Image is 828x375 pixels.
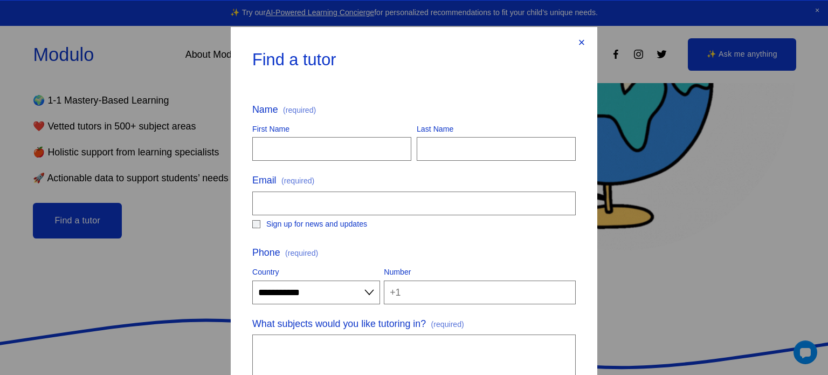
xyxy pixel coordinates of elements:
div: First Name [252,122,411,137]
div: Number [384,265,576,280]
span: (required) [283,106,316,114]
span: (required) [281,174,314,188]
span: What subjects would you like tutoring in? [252,315,426,332]
span: Name [252,101,278,118]
span: Phone [252,244,280,261]
span: (required) [285,249,318,257]
div: Close [576,37,588,49]
span: Email [252,172,277,189]
span: (required) [431,318,464,331]
div: Find a tutor [252,49,564,71]
div: Country [252,265,380,280]
div: Last Name [417,122,576,137]
span: Sign up for news and updates [266,217,367,231]
input: Sign up for news and updates [252,220,260,228]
